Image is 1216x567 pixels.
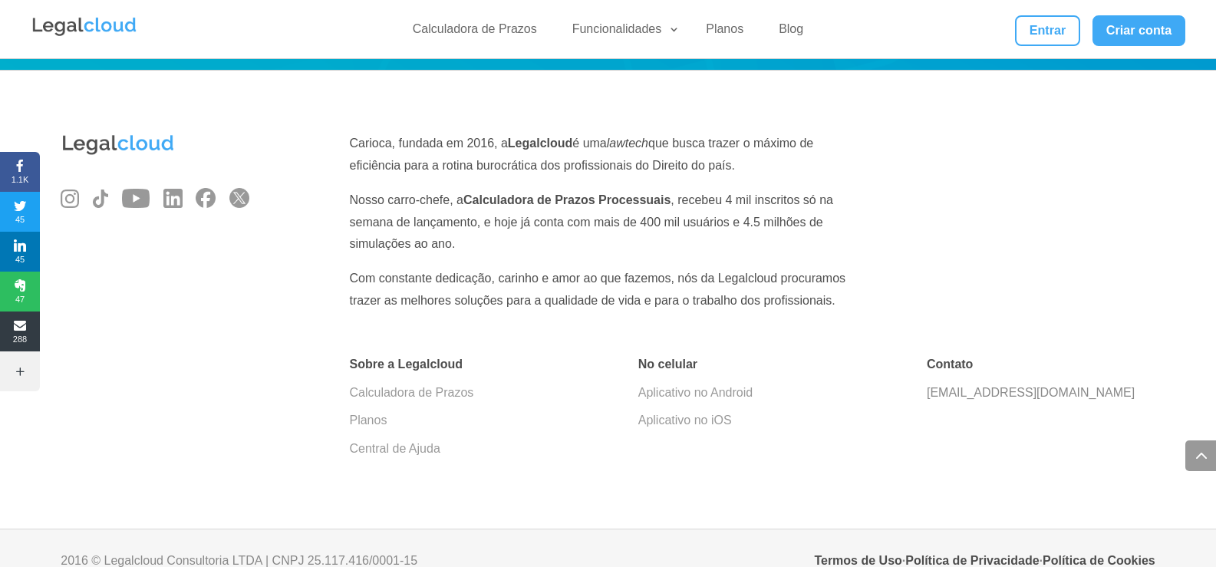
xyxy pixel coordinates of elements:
[927,382,1155,404] p: [EMAIL_ADDRESS][DOMAIN_NAME]
[638,414,732,427] a: Aplicativo no iOS
[93,190,108,208] img: Ícone Tiktok
[349,442,440,455] a: Central de Ajuda
[638,386,753,399] a: Aplicativo no Android
[61,190,79,208] img: Ícone Instagram
[607,137,648,150] em: lawtech
[349,354,578,376] p: Sobre a Legalcloud
[349,190,866,268] p: Nosso carro-chefe, a , recebeu 4 mil inscritos só na semana de lançamento, e hoje já conta com ma...
[349,133,866,190] p: Carioca, fundada em 2016, a é uma que busca trazer o máximo de eficiência para a rotina burocráti...
[61,554,417,567] span: 2016 © Legalcloud Consultoria LTDA | CNPJ 25.117.416/0001-15
[927,354,1155,376] p: Contato
[349,268,866,312] p: Com constante dedicação, carinho e amor ao que fazemos, nós da Legalcloud procuramos trazer as me...
[697,21,753,44] a: Planos
[31,15,138,38] img: Legalcloud Logo
[349,414,387,427] a: Planos
[1015,15,1079,46] a: Entrar
[814,554,1155,567] strong: · ·
[349,386,473,399] a: Calculadora de Prazos
[122,189,150,208] img: Ícone Youtube
[196,188,216,208] img: Ícone Facebook
[638,354,867,376] p: No celular
[31,28,138,41] a: Logo da Legalcloud
[769,21,812,44] a: Blog
[229,188,249,208] img: Ícone Twitter
[61,147,176,160] a: Logo da Legalcloud
[1092,15,1186,46] a: Criar conta
[1043,554,1155,567] a: Política de Cookies
[404,21,546,44] a: Calculadora de Prazos
[463,193,671,206] strong: Calculadora de Prazos Processuais
[508,137,572,150] strong: Legalcloud
[905,554,1039,567] a: Política de Privacidade
[163,189,183,208] img: Ícone Linkedin
[61,133,176,157] img: Legalcloud Logo
[814,554,901,567] a: Termos de Uso
[563,21,680,44] a: Funcionalidades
